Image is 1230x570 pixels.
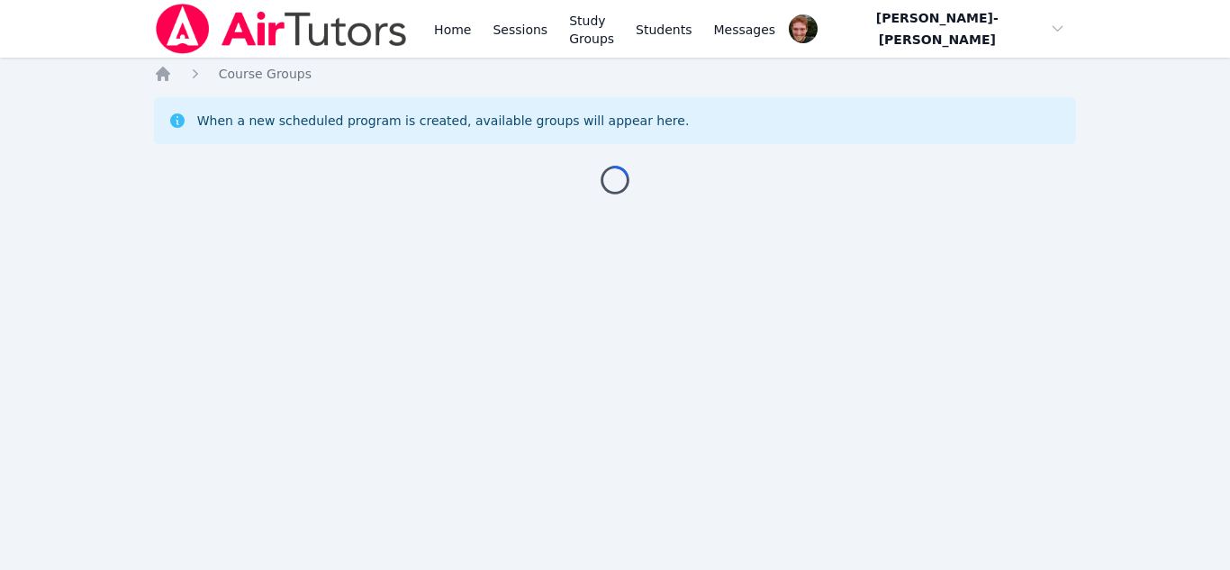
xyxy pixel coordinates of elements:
[714,21,776,39] span: Messages
[154,65,1077,83] nav: Breadcrumb
[197,112,690,130] div: When a new scheduled program is created, available groups will appear here.
[219,67,312,81] span: Course Groups
[219,65,312,83] a: Course Groups
[154,4,409,54] img: Air Tutors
